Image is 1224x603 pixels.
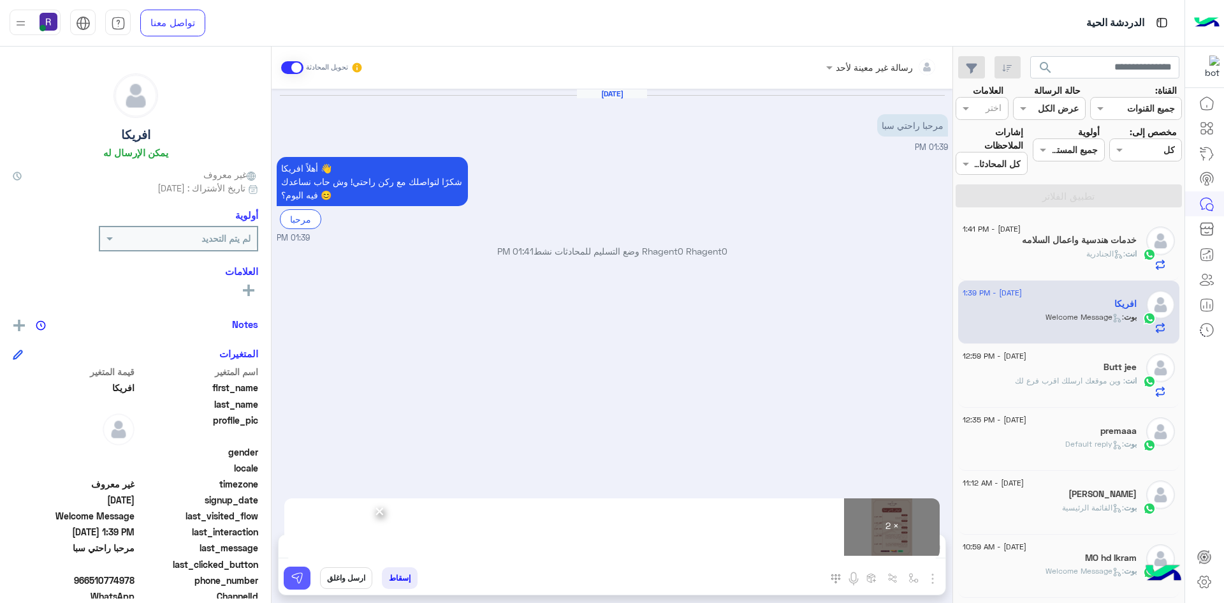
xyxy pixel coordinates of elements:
img: make a call [831,574,841,584]
label: مخصص إلى: [1130,125,1177,138]
label: القناة: [1155,84,1177,97]
h5: افريكا [1114,299,1137,309]
p: 2/9/2025, 1:39 PM [277,157,468,206]
span: locale [137,461,259,475]
span: [DATE] - 1:39 PM [963,287,1022,299]
span: قيمة المتغير [13,365,135,378]
span: بوت [1124,312,1137,322]
span: last_interaction [137,525,259,539]
div: × 2 [844,498,940,556]
span: null [13,461,135,475]
label: العلامات [973,84,1003,97]
span: وين موقعك ارسلك اقرب فرع لك [1015,376,1125,385]
img: WhatsApp [1143,375,1156,388]
button: إسقاط [382,567,418,589]
p: 2/9/2025, 1:39 PM [877,114,948,137]
span: search [1038,60,1053,75]
span: 2025-09-02T10:39:29.402Z [13,493,135,507]
span: افريكا [13,381,135,394]
span: profile_pic [137,413,259,443]
span: : Welcome Message [1045,312,1124,322]
button: select flow [903,567,924,588]
small: تحويل المحادثة [306,63,348,73]
span: بوت [1124,566,1137,576]
span: [DATE] - 10:59 AM [963,541,1026,553]
h5: Butt jee [1104,362,1137,373]
span: بوت [1124,439,1137,449]
img: notes [36,320,46,331]
span: last_message [137,541,259,555]
button: ارسل واغلق [320,567,372,589]
a: tab [105,10,131,36]
span: 01:39 PM [915,142,948,152]
p: الدردشة الحية [1086,15,1144,32]
span: : Welcome Message [1045,566,1124,576]
img: defaultAdmin.png [1146,290,1175,319]
h6: يمكن الإرسال له [103,147,168,158]
img: tab [76,16,91,31]
h6: المتغيرات [219,348,258,359]
span: 01:39 PM [277,232,310,244]
img: defaultAdmin.png [1146,227,1175,255]
span: last_clicked_button [137,558,259,571]
a: تواصل معنا [140,10,205,36]
img: send message [291,572,303,584]
img: profile [13,15,29,31]
img: Logo [1194,10,1220,36]
img: tab [111,16,126,31]
img: defaultAdmin.png [1146,480,1175,509]
img: userImage [40,13,57,31]
span: بوت [1124,503,1137,512]
span: Welcome Message [13,509,135,523]
h5: أحمد [1068,489,1137,500]
span: : القائمة الرئيسية [1062,503,1124,512]
span: null [13,558,135,571]
span: [DATE] - 1:41 PM [963,223,1021,235]
span: غير معروف [203,168,258,181]
span: [DATE] - 12:35 PM [963,414,1026,426]
img: WhatsApp [1143,312,1156,325]
span: انت [1125,376,1137,385]
span: مرحبا راحتي سبا [13,541,135,555]
img: Trigger scenario [887,573,898,583]
label: أولوية [1078,125,1100,138]
span: [DATE] - 11:12 AM [963,477,1024,489]
span: اسم المتغير [137,365,259,378]
span: last_name [137,398,259,411]
img: WhatsApp [1143,439,1156,452]
h6: [DATE] [577,89,647,98]
button: search [1030,56,1061,84]
span: : Default reply [1065,439,1124,449]
span: 2025-09-02T10:39:29.388Z [13,525,135,539]
div: اختر [986,101,1003,117]
button: تطبيق الفلاتر [956,184,1182,207]
img: defaultAdmin.png [114,74,157,117]
span: : الجنادرية [1086,249,1125,258]
span: ChannelId [137,590,259,603]
div: مرحبا [280,209,321,229]
span: تاريخ الأشتراك : [DATE] [157,181,245,195]
span: × [374,496,386,525]
img: WhatsApp [1143,248,1156,261]
span: first_name [137,381,259,394]
img: defaultAdmin.png [1146,354,1175,382]
h5: افريكا [121,128,150,142]
button: create order [861,567,882,588]
img: send voice note [846,571,861,586]
span: انت [1125,249,1137,258]
span: timezone [137,477,259,491]
p: Rhagent0 Rhagent0 وضع التسليم للمحادثات نشط [277,244,948,258]
img: defaultAdmin.png [103,413,135,445]
img: select flow [908,573,919,583]
h6: العلامات [13,265,258,277]
img: create order [866,573,877,583]
label: حالة الرسالة [1034,84,1081,97]
img: WhatsApp [1143,502,1156,515]
span: 2 [13,590,135,603]
img: defaultAdmin.png [1146,544,1175,573]
span: null [13,445,135,459]
label: إشارات الملاحظات [956,125,1023,153]
h5: premaaa [1100,426,1137,436]
img: add [13,320,25,331]
button: Trigger scenario [882,567,903,588]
